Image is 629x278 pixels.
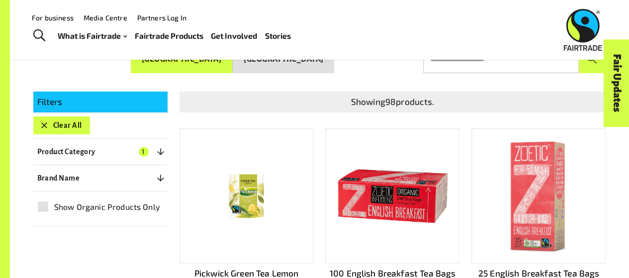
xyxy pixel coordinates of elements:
p: Brand Name [37,172,80,184]
button: Brand Name [33,169,168,187]
a: Toggle Search [27,23,51,48]
span: 1 [139,147,149,157]
p: Product Category [37,146,95,158]
a: Media Centre [84,13,127,22]
a: Get Involved [211,29,257,43]
a: For business [32,13,74,22]
img: Fairtrade Australia New Zealand logo [564,9,602,51]
p: Showing 98 products. [183,95,602,108]
a: Partners Log In [137,13,186,22]
button: Product Category [33,143,168,161]
a: What is Fairtrade [58,29,127,43]
a: Stories [265,29,291,43]
button: Clear All [33,116,90,134]
p: Filters [37,95,164,108]
span: Show Organic Products Only [54,201,160,213]
a: Fairtrade Products [134,29,203,43]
